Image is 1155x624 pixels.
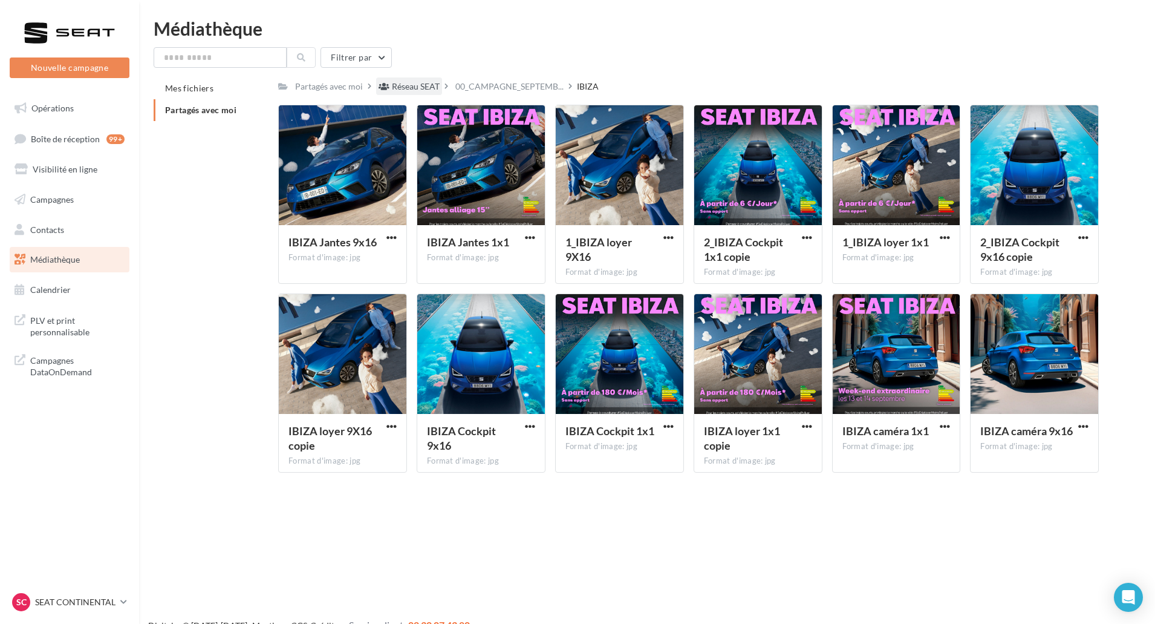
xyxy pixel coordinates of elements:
button: Filtrer par [320,47,392,68]
span: IBIZA loyer 1x1 copie [704,424,780,452]
span: IBIZA caméra 1x1 [842,424,929,438]
div: Format d'image: jpg [842,441,951,452]
span: Calendrier [30,284,71,295]
span: Médiathèque [30,254,80,264]
a: Calendrier [7,277,132,303]
span: SC [16,596,27,608]
span: Contacts [30,224,64,234]
span: Campagnes DataOnDemand [30,352,125,378]
span: Partagés avec moi [165,105,236,115]
p: SEAT CONTINENTAL [35,596,115,608]
a: Boîte de réception99+ [7,126,132,152]
span: 1_IBIZA loyer 1x1 [842,235,929,249]
button: Nouvelle campagne [10,57,129,78]
div: IBIZA [577,80,599,93]
span: IBIZA Cockpit 1x1 [565,424,654,438]
div: Médiathèque [154,19,1140,38]
span: PLV et print personnalisable [30,312,125,338]
div: 99+ [106,134,125,144]
span: IBIZA Jantes 1x1 [427,235,509,249]
div: Format d'image: jpg [842,252,951,263]
div: Format d'image: jpg [980,267,1088,278]
span: IBIZA Cockpit 9x16 [427,424,496,452]
a: Campagnes DataOnDemand [7,347,132,383]
span: IBIZA Jantes 9x16 [288,235,377,249]
span: Campagnes [30,194,74,205]
span: 2_IBIZA Cockpit 1x1 copie [704,235,783,263]
span: 2_IBIZA Cockpit 9x16 copie [980,235,1059,263]
div: Format d'image: jpg [288,252,397,263]
span: Opérations [31,103,74,113]
a: SC SEAT CONTINENTAL [10,591,129,614]
span: Boîte de réception [31,133,100,143]
div: Format d'image: jpg [288,456,397,467]
span: 00_CAMPAGNE_SEPTEMB... [455,80,564,93]
div: Format d'image: jpg [980,441,1088,452]
a: Contacts [7,217,132,243]
div: Format d'image: jpg [427,456,535,467]
div: Format d'image: jpg [565,441,674,452]
div: Format d'image: jpg [704,267,812,278]
span: Visibilité en ligne [33,164,97,174]
div: Open Intercom Messenger [1114,583,1143,612]
div: Partagés avec moi [295,80,363,93]
a: PLV et print personnalisable [7,307,132,343]
div: Réseau SEAT [392,80,440,93]
span: IBIZA loyer 9X16 copie [288,424,372,452]
span: 1_IBIZA loyer 9X16 [565,235,632,263]
a: Campagnes [7,187,132,212]
a: Opérations [7,96,132,121]
span: IBIZA caméra 9x16 [980,424,1073,438]
span: Mes fichiers [165,83,213,93]
a: Visibilité en ligne [7,157,132,182]
div: Format d'image: jpg [704,456,812,467]
a: Médiathèque [7,247,132,272]
div: Format d'image: jpg [565,267,674,278]
div: Format d'image: jpg [427,252,535,263]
